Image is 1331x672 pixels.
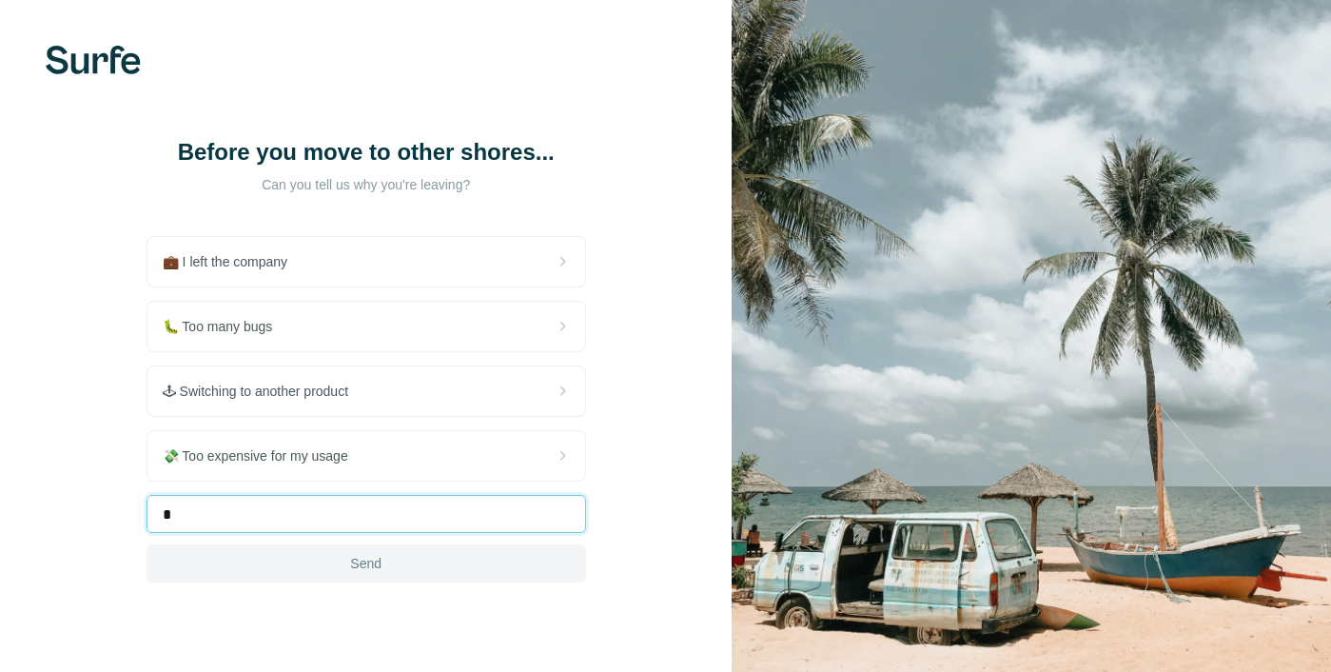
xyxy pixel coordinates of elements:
[350,554,382,573] span: Send
[163,252,303,271] span: 💼 I left the company
[163,317,288,336] span: 🐛 Too many bugs
[176,137,557,168] h1: Before you move to other shores...
[46,46,141,74] img: Surfe's logo
[147,544,586,583] button: Send
[163,446,363,465] span: 💸 Too expensive for my usage
[163,382,363,401] span: 🕹 Switching to another product
[176,175,557,194] p: Can you tell us why you're leaving?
